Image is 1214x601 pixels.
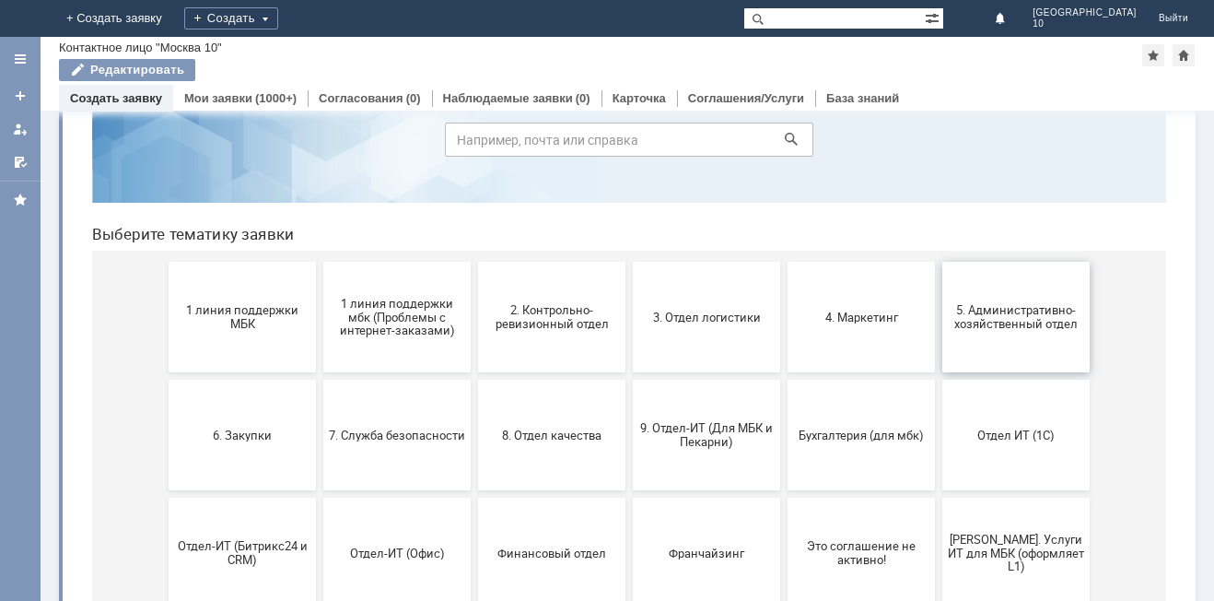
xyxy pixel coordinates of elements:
[865,457,1012,568] button: [PERSON_NAME]. Услуги ИТ для МБК (оформляет L1)
[1033,7,1137,18] span: [GEOGRAPHIC_DATA]
[246,221,393,332] button: 1 линия поддержки мбк (Проблемы с интернет-заказами)
[319,91,403,105] a: Согласования
[870,263,1007,290] span: 5. Административно-хозяйственный отдел
[59,41,222,54] div: Контактное лицо "Москва 10"
[91,457,239,568] button: Отдел-ИТ (Битрикс24 и CRM)
[6,147,35,177] a: Мои согласования
[710,221,858,332] button: 4. Маркетинг
[406,91,421,105] div: (0)
[555,339,703,450] button: 9. Отдел-ИТ (Для МБК и Пекарни)
[246,457,393,568] button: Отдел-ИТ (Офис)
[97,263,233,290] span: 1 линия поддержки МБК
[716,269,852,283] span: 4. Маркетинг
[6,81,35,111] a: Создать заявку
[865,339,1012,450] button: Отдел ИТ (1С)
[710,339,858,450] button: Бухгалтерия (для мбк)
[561,505,697,519] span: Франчайзинг
[251,387,388,401] span: 7. Служба безопасности
[710,457,858,568] button: Это соглашение не активно!
[576,91,590,105] div: (0)
[555,221,703,332] button: 3. Отдел логистики
[716,387,852,401] span: Бухгалтерия (для мбк)
[925,8,943,26] span: Расширенный поиск
[716,499,852,526] span: Это соглашение не активно!
[15,184,1089,203] header: Выберите тематику заявки
[184,91,252,105] a: Мои заявки
[561,381,697,408] span: 9. Отдел-ИТ (Для МБК и Пекарни)
[368,82,736,116] input: Например, почта или справка
[865,221,1012,332] button: 5. Административно-хозяйственный отдел
[826,91,899,105] a: База знаний
[406,505,543,519] span: Финансовый отдел
[251,255,388,297] span: 1 линия поддержки мбк (Проблемы с интернет-заказами)
[561,269,697,283] span: 3. Отдел логистики
[184,7,278,29] div: Создать
[91,221,239,332] button: 1 линия поддержки МБК
[246,339,393,450] button: 7. Служба безопасности
[688,91,804,105] a: Соглашения/Услуги
[97,499,233,526] span: Отдел-ИТ (Битрикс24 и CRM)
[91,339,239,450] button: 6. Закупки
[251,505,388,519] span: Отдел-ИТ (Офис)
[1033,18,1137,29] span: 10
[6,114,35,144] a: Мои заявки
[1173,44,1195,66] div: Сделать домашней страницей
[401,339,548,450] button: 8. Отдел качества
[70,91,162,105] a: Создать заявку
[401,457,548,568] button: Финансовый отдел
[401,221,548,332] button: 2. Контрольно-ревизионный отдел
[870,387,1007,401] span: Отдел ИТ (1С)
[870,491,1007,533] span: [PERSON_NAME]. Услуги ИТ для МБК (оформляет L1)
[97,387,233,401] span: 6. Закупки
[368,45,736,64] label: Воспользуйтесь поиском
[1142,44,1164,66] div: Добавить в избранное
[443,91,573,105] a: Наблюдаемые заявки
[406,387,543,401] span: 8. Отдел качества
[255,91,297,105] div: (1000+)
[406,263,543,290] span: 2. Контрольно-ревизионный отдел
[555,457,703,568] button: Франчайзинг
[613,91,666,105] a: Карточка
